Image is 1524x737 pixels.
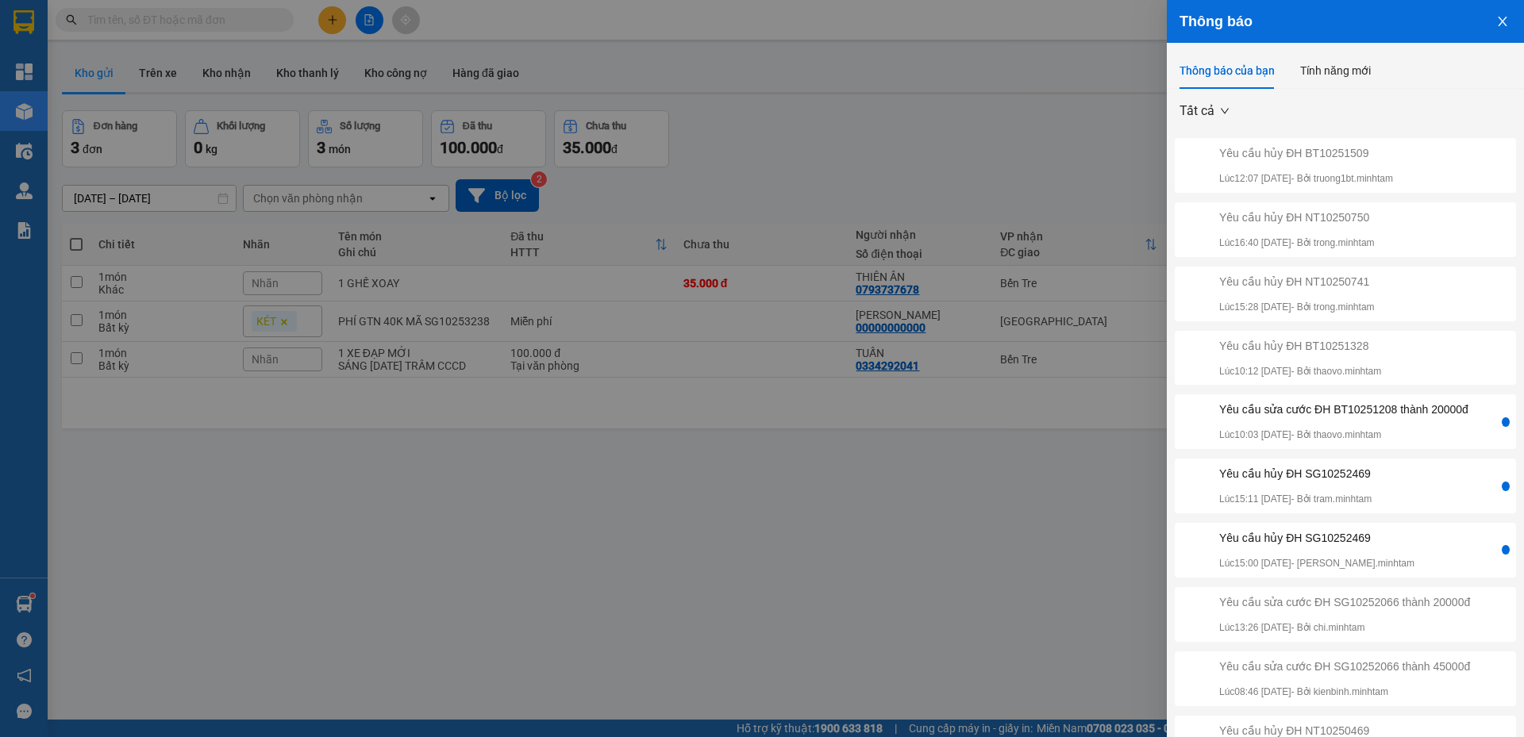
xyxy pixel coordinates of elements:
[1219,209,1375,226] div: Yêu cầu hủy ĐH NT10250750
[1219,492,1372,507] p: Lúc 15:11 [DATE] - Bởi tram.minhtam
[1180,62,1275,79] div: Thông báo của bạn
[1219,236,1375,251] p: Lúc 16:40 [DATE] - Bởi trong.minhtam
[1219,556,1414,571] p: Lúc 15:00 [DATE] - [PERSON_NAME].minhtam
[1219,529,1414,547] div: Yêu cầu hủy ĐH SG10252469
[1219,620,1470,635] p: Lúc 13:26 [DATE] - Bởi chi.minhtam
[1219,428,1468,443] p: Lúc 10:03 [DATE] - Bởi thaovo.minhtam
[1219,593,1470,611] div: Yêu cầu sửa cước ĐH SG10252066 thành 20000đ
[1219,144,1393,162] div: Yêu cầu hủy ĐH BT10251509
[1496,15,1509,28] span: close
[1180,13,1511,30] div: Thông báo
[1219,273,1375,290] div: Yêu cầu hủy ĐH NT10250741
[1219,685,1470,700] p: Lúc 08:46 [DATE] - Bởi kienbinh.minhtam
[1219,465,1372,482] div: Yêu cầu hủy ĐH SG10252469
[1180,99,1229,123] span: Tất cả
[1300,62,1371,79] div: Tính năng mới
[1219,300,1375,315] p: Lúc 15:28 [DATE] - Bởi trong.minhtam
[1219,171,1393,186] p: Lúc 12:07 [DATE] - Bởi truong1bt.minhtam
[1219,401,1468,418] div: Yêu cầu sửa cước ĐH BT10251208 thành 20000đ
[1219,337,1381,355] div: Yêu cầu hủy ĐH BT10251328
[1219,658,1470,675] div: Yêu cầu sửa cước ĐH SG10252066 thành 45000đ
[1219,364,1381,379] p: Lúc 10:12 [DATE] - Bởi thaovo.minhtam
